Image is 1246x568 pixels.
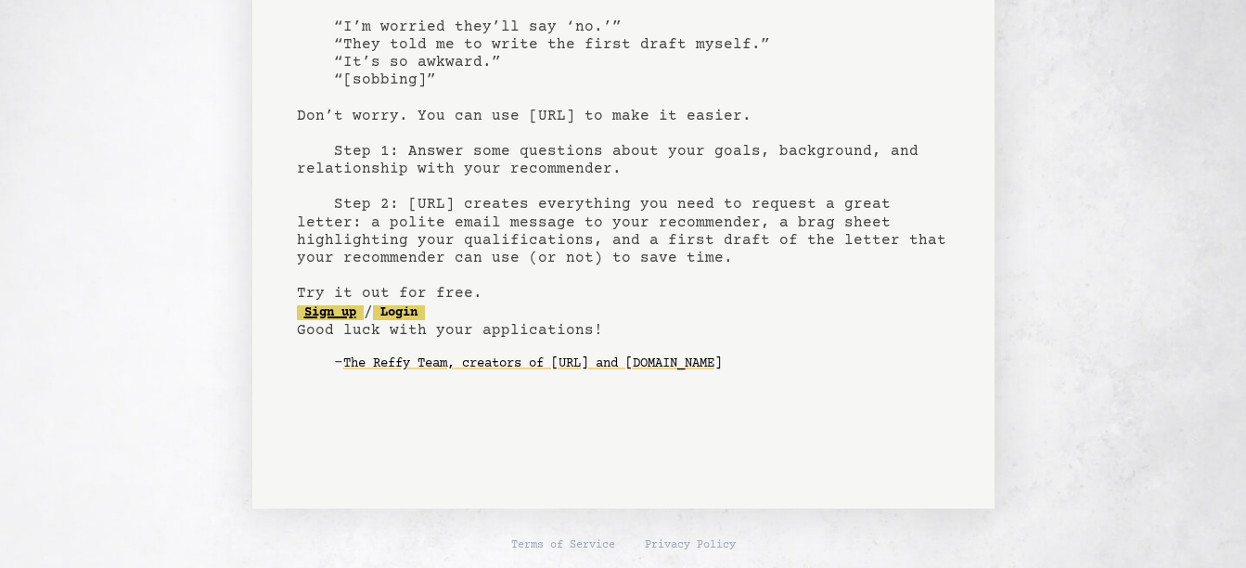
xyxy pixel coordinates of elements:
[297,305,364,320] a: Sign up
[645,538,736,553] a: Privacy Policy
[334,355,950,373] div: -
[373,305,425,320] a: Login
[511,538,615,553] a: Terms of Service
[343,349,722,379] a: The Reffy Team, creators of [URL] and [DOMAIN_NAME]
